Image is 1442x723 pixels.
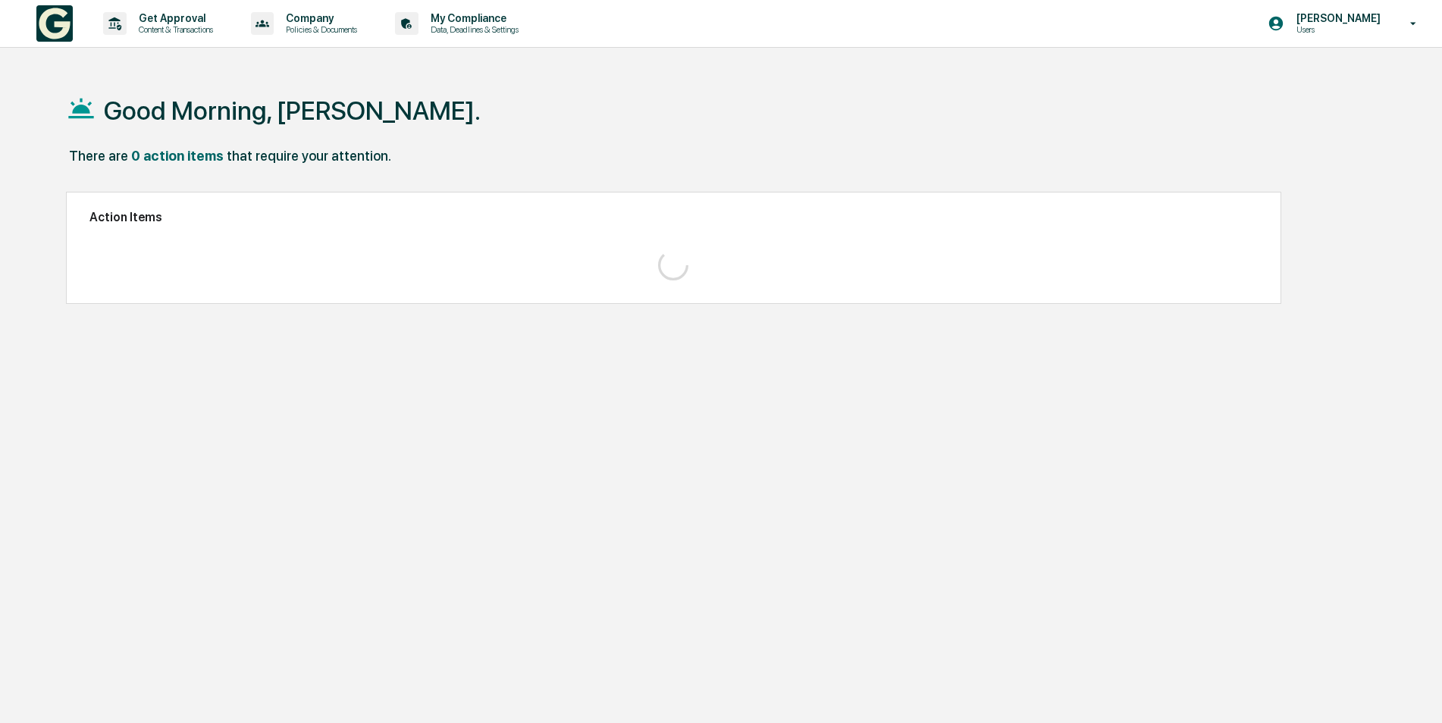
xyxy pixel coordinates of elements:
[127,24,221,35] p: Content & Transactions
[127,12,221,24] p: Get Approval
[131,148,224,164] div: 0 action items
[227,148,391,164] div: that require your attention.
[104,95,481,126] h1: Good Morning, [PERSON_NAME].
[89,210,1258,224] h2: Action Items
[1284,12,1388,24] p: [PERSON_NAME]
[274,12,365,24] p: Company
[69,148,128,164] div: There are
[36,5,73,42] img: logo
[274,24,365,35] p: Policies & Documents
[1284,24,1388,35] p: Users
[418,12,526,24] p: My Compliance
[418,24,526,35] p: Data, Deadlines & Settings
